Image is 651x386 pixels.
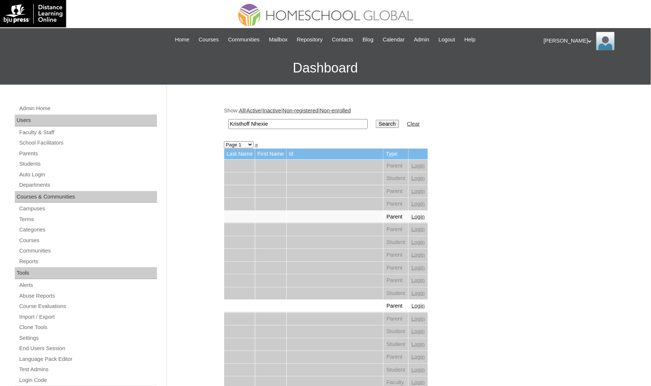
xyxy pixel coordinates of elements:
a: Repository [293,35,327,44]
span: Courses [199,35,219,44]
a: Calendar [379,35,408,44]
a: Campuses [18,204,157,213]
a: Login [412,341,425,347]
td: Last Name [224,149,255,159]
td: Parent [384,262,408,274]
a: Departments [18,180,157,190]
span: Contacts [332,35,354,44]
span: Admin [414,35,430,44]
td: Parent [384,198,408,210]
a: Faculty & Staff [18,128,157,137]
span: Mailbox [269,35,288,44]
a: Login [412,265,425,271]
td: Type [384,149,408,159]
a: Clone Tools [18,323,157,332]
td: Student [384,236,408,249]
a: Login [412,214,425,220]
a: Login [412,252,425,258]
a: Active [246,108,261,114]
input: Search [228,119,368,129]
a: End Users Session [18,344,157,353]
a: Login [412,367,425,373]
input: Search [376,120,399,128]
td: Id [287,149,384,159]
a: Abuse Reports [18,291,157,301]
a: Communities [224,35,263,44]
a: Reports [18,257,157,266]
div: [PERSON_NAME] [544,32,644,50]
div: Users [15,115,157,126]
a: Students [18,159,157,169]
a: Login [412,277,425,283]
a: Login [412,379,425,385]
a: Login [412,226,425,232]
a: Alerts [18,281,157,290]
a: Course Evaluations [18,302,157,311]
td: Student [384,364,408,376]
a: Login [412,316,425,322]
a: Login Code [18,376,157,385]
td: Parent [384,223,408,236]
a: Admin [410,35,433,44]
a: Courses [195,35,223,44]
a: Login [412,201,425,207]
td: Student [384,338,408,351]
a: Courses [18,236,157,245]
span: Help [464,35,476,44]
div: Courses & Communities [15,191,157,203]
img: Ariane Ebuen [596,32,615,50]
td: Parent [384,351,408,363]
a: Login [412,354,425,360]
a: Import / Export [18,312,157,322]
a: Mailbox [265,35,292,44]
a: Contacts [328,35,357,44]
td: Parent [384,249,408,261]
a: Parents [18,149,157,158]
td: Student [384,287,408,300]
a: Login [412,303,425,309]
span: Repository [297,35,323,44]
a: Test Admins [18,365,157,374]
span: Logout [439,35,455,44]
a: Login [412,163,425,169]
td: Student [384,325,408,338]
a: Terms [18,215,157,224]
a: Login [412,175,425,181]
a: Login [412,239,425,245]
a: Home [171,35,193,44]
a: Inactive [263,108,282,114]
a: All [239,108,245,114]
a: Login [412,188,425,194]
a: Admin Home [18,104,157,113]
td: Parent [384,300,408,312]
a: Settings [18,333,157,343]
h3: Dashboard [4,51,647,85]
a: Communities [18,246,157,255]
a: Clear [407,121,420,127]
a: Login [412,328,425,334]
a: Login [412,290,425,296]
span: Calendar [383,35,405,44]
td: Parent [384,211,408,223]
td: Parent [384,274,408,287]
div: Show: | | | | [224,107,590,133]
a: Non-registered [283,108,318,114]
a: Auto Login [18,170,157,179]
a: Language Pack Editor [18,355,157,364]
img: logo-white.png [4,4,62,24]
a: Help [461,35,479,44]
td: Parent [384,313,408,325]
td: Parent [384,185,408,198]
td: Parent [384,160,408,172]
td: First Name [255,149,286,159]
a: Non-enrolled [320,108,351,114]
a: Categories [18,225,157,234]
span: Communities [228,35,260,44]
div: Tools [15,267,157,279]
span: Home [175,35,190,44]
a: School Facilitators [18,138,157,148]
td: Student [384,172,408,185]
a: » [255,142,258,148]
a: Logout [435,35,459,44]
span: Blog [363,35,374,44]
